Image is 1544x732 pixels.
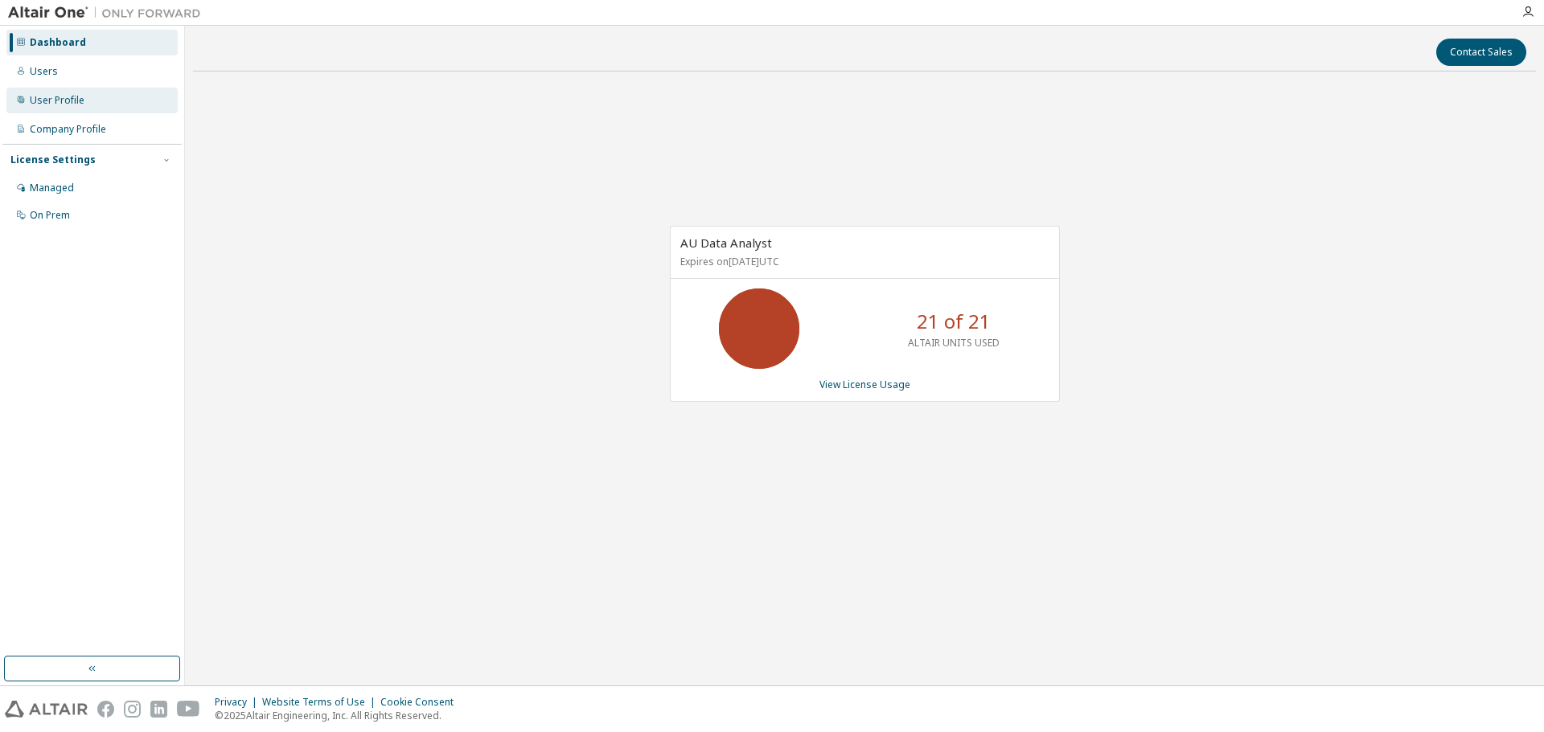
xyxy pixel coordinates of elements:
a: View License Usage [819,378,910,391]
div: Dashboard [30,36,86,49]
img: linkedin.svg [150,701,167,718]
img: facebook.svg [97,701,114,718]
span: AU Data Analyst [680,235,772,251]
img: Altair One [8,5,209,21]
button: Contact Sales [1436,39,1526,66]
div: Privacy [215,696,262,709]
p: Expires on [DATE] UTC [680,255,1045,268]
img: altair_logo.svg [5,701,88,718]
div: On Prem [30,209,70,222]
p: © 2025 Altair Engineering, Inc. All Rights Reserved. [215,709,463,722]
div: Users [30,65,58,78]
div: Company Profile [30,123,106,136]
p: 21 of 21 [917,308,991,335]
div: Managed [30,182,74,194]
img: instagram.svg [124,701,141,718]
div: User Profile [30,94,84,107]
div: Cookie Consent [380,696,463,709]
p: ALTAIR UNITS USED [908,336,1000,350]
img: youtube.svg [177,701,200,718]
div: Website Terms of Use [262,696,380,709]
div: License Settings [10,153,96,166]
